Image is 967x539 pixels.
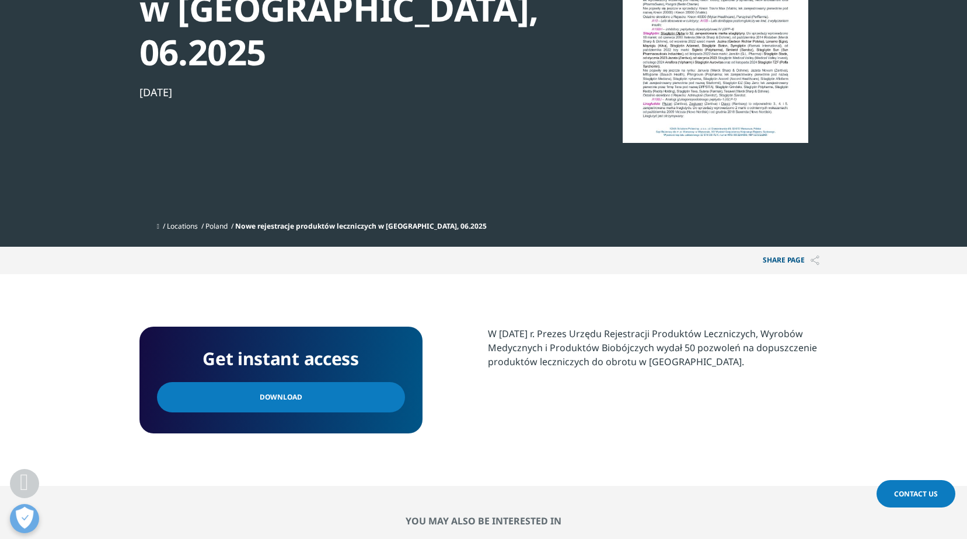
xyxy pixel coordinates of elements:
span: Download [260,391,302,404]
button: Open Preferences [10,504,39,533]
h2: You may also be interested in [139,515,828,527]
a: Poland [205,221,228,231]
p: Share PAGE [754,247,828,274]
a: Locations [167,221,198,231]
img: Share PAGE [811,256,819,265]
div: [DATE] [139,85,540,99]
span: Nowe rejestracje produktów leczniczych w [GEOGRAPHIC_DATA], 06.2025 [235,221,487,231]
h4: Get instant access [157,344,405,373]
a: Contact Us [877,480,955,508]
button: Share PAGEShare PAGE [754,247,828,274]
a: Download [157,382,405,412]
span: Contact Us [894,489,938,499]
p: W [DATE] r. Prezes Urzędu Rejestracji Produktów Leczniczych, Wyrobów Medycznych i Produktów Biobó... [488,327,828,377]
